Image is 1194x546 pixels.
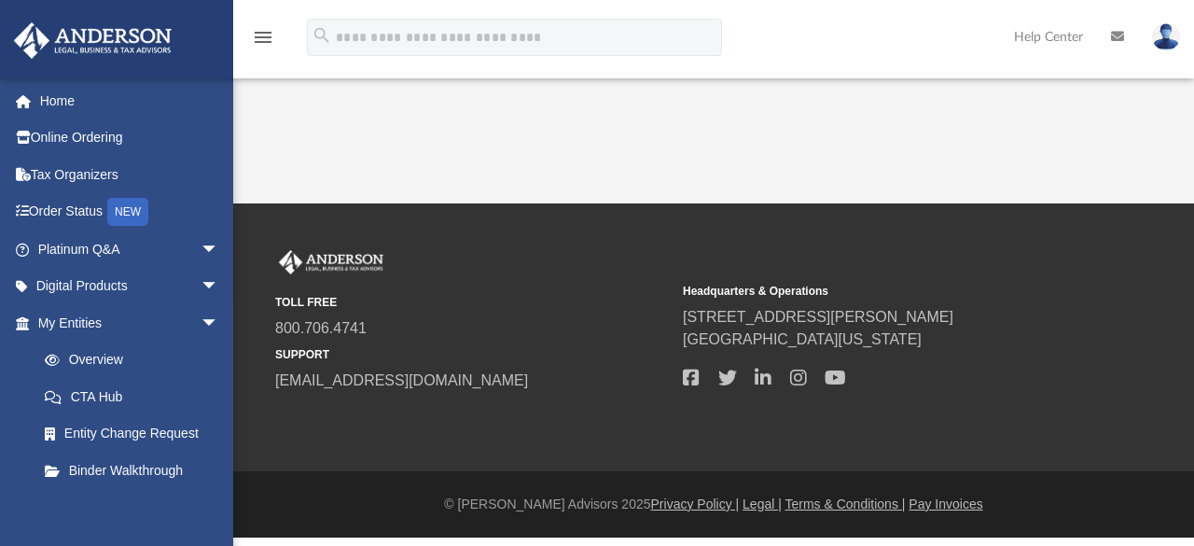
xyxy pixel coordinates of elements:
span: arrow_drop_down [201,304,238,343]
i: search [312,25,332,46]
i: menu [252,26,274,49]
div: © [PERSON_NAME] Advisors 2025 [233,495,1194,514]
img: Anderson Advisors Platinum Portal [8,22,177,59]
a: Digital Productsarrow_drop_down [13,268,247,305]
a: Entity Change Request [26,415,247,453]
a: Legal | [743,497,782,511]
a: Tax Organizers [13,156,247,193]
img: Anderson Advisors Platinum Portal [275,250,387,274]
a: Online Ordering [13,119,247,157]
a: Platinum Q&Aarrow_drop_down [13,231,247,268]
div: NEW [107,198,148,226]
a: Order StatusNEW [13,193,247,231]
a: Privacy Policy | [651,497,740,511]
a: Home [13,82,247,119]
small: Headquarters & Operations [683,283,1077,300]
a: [GEOGRAPHIC_DATA][US_STATE] [683,331,922,347]
a: [STREET_ADDRESS][PERSON_NAME] [683,309,953,325]
a: [EMAIL_ADDRESS][DOMAIN_NAME] [275,372,528,388]
small: TOLL FREE [275,294,670,311]
a: menu [252,35,274,49]
a: 800.706.4741 [275,320,367,336]
a: Terms & Conditions | [785,497,906,511]
img: User Pic [1152,23,1180,50]
a: CTA Hub [26,378,247,415]
a: Overview [26,342,247,379]
a: Binder Walkthrough [26,452,247,489]
a: Pay Invoices [909,497,982,511]
a: My Entitiesarrow_drop_down [13,304,247,342]
span: arrow_drop_down [201,231,238,269]
span: arrow_drop_down [201,268,238,306]
small: SUPPORT [275,346,670,363]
